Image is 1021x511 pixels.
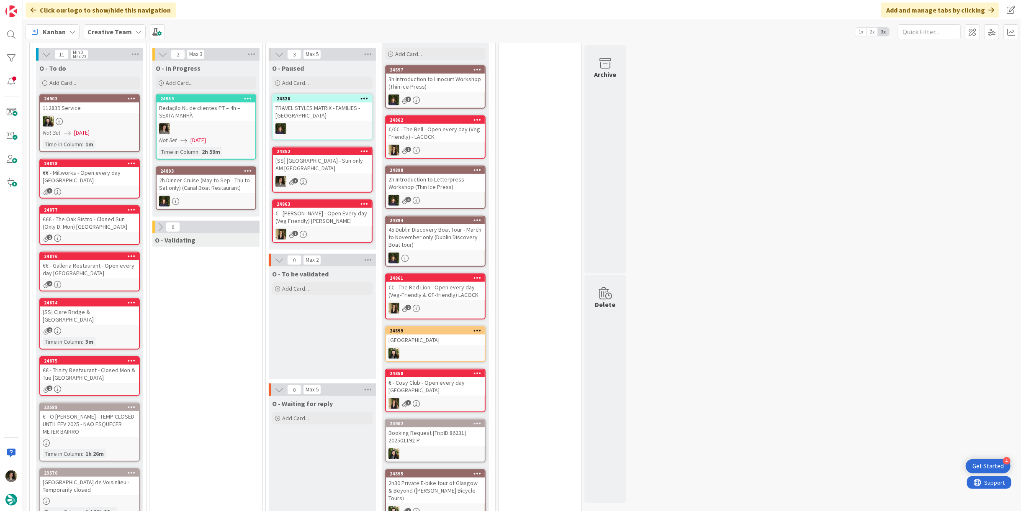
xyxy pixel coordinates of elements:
[386,282,485,300] div: €€ - The Red Lion - Open every day (Veg-Friendly & GF-friendly) LACOCK
[386,116,485,124] div: 24862
[40,469,139,477] div: 23576
[40,299,139,307] div: 24874
[40,95,139,102] div: 24903
[406,147,411,152] span: 1
[287,385,301,395] span: 0
[5,5,17,17] img: Visit kanbanzone.com
[406,305,411,310] span: 2
[273,208,372,226] div: € - [PERSON_NAME] - Open Every day (Veg Friendly) [PERSON_NAME]
[159,136,177,144] i: Not Set
[390,217,485,223] div: 24894
[40,404,139,411] div: 23588
[386,95,485,105] div: MC
[82,337,83,346] span: :
[157,95,255,121] div: 24559Redação NL de clientes PT – 4h – SEXTA MANHÃ
[40,167,139,186] div: €€ - Millworks - Open every day [GEOGRAPHIC_DATA]
[306,388,319,392] div: Max 5
[44,470,139,476] div: 23576
[386,274,485,282] div: 24861
[386,66,485,92] div: 248973h Introduction to Linocurt Workshop (Thin Ice Press)
[40,357,139,383] div: 24875€€ - Trinity Restaurant - Closed Mon & Tue [GEOGRAPHIC_DATA]
[44,358,139,364] div: 24875
[275,123,286,134] img: MC
[293,178,298,184] span: 1
[388,145,399,156] img: SP
[40,253,139,278] div: 24876€€ - Galleria Restaurant - Open every day [GEOGRAPHIC_DATA]
[44,253,139,259] div: 24876
[388,448,399,459] img: BC
[157,95,255,102] div: 24559
[386,145,485,156] div: SP
[275,229,286,240] img: SP
[306,52,319,56] div: Max 5
[386,335,485,345] div: [GEOGRAPHIC_DATA]
[388,348,399,359] img: BC
[40,206,139,232] div: 24877€€€ - The Oak Bistro - Closed Sun (Only D. Mon) [GEOGRAPHIC_DATA]
[595,299,616,309] div: Delete
[388,398,399,409] img: SP
[388,253,399,263] img: MC
[157,196,255,207] div: MC
[273,200,372,226] div: 24863€ - [PERSON_NAME] - Open Every day (Veg Friendly) [PERSON_NAME]
[43,337,82,346] div: Time in Column
[386,377,485,396] div: € - Cosy Club - Open every day [GEOGRAPHIC_DATA]
[273,123,372,134] div: MC
[1003,457,1011,465] div: 4
[40,260,139,278] div: €€ - Galleria Restaurant - Open every day [GEOGRAPHIC_DATA]
[386,74,485,92] div: 3h Introduction to Linocurt Workshop (Thin Ice Press)
[83,337,95,346] div: 3m
[159,147,198,156] div: Time in Column
[73,54,86,59] div: Max 20
[157,167,255,175] div: 24893
[390,328,485,334] div: 24899
[82,449,83,458] span: :
[43,27,66,37] span: Kanban
[386,348,485,359] div: BC
[157,102,255,121] div: Redação NL de clientes PT – 4h – SEXTA MANHÃ
[272,399,333,408] span: O - Waiting for reply
[47,386,52,391] span: 2
[189,52,202,56] div: Max 3
[40,214,139,232] div: €€€ - The Oak Bistro - Closed Sun (Only D. Mon) [GEOGRAPHIC_DATA]
[273,102,372,121] div: TRAVEL STYLES MATRIX - FAMILIES - [GEOGRAPHIC_DATA]
[855,28,867,36] span: 1x
[386,166,485,192] div: 248982h Introduction to Letterpress Workshop (Thin Ice Press)
[44,161,139,166] div: 24878
[386,327,485,345] div: 24899[GEOGRAPHIC_DATA]
[44,96,139,102] div: 24903
[878,28,889,36] span: 3x
[867,28,878,36] span: 2x
[386,427,485,446] div: Booking Request [TripID:86231] 202501192-P
[386,124,485,142] div: €/€€ - The Bell - Open every day (Veg Friendly) - LACOCK
[40,253,139,260] div: 24876
[966,459,1011,473] div: Open Get Started checklist, remaining modules: 4
[282,414,309,422] span: Add Card...
[166,222,180,232] span: 0
[898,24,961,39] input: Quick Filter...
[386,420,485,427] div: 24902
[49,79,76,87] span: Add Card...
[386,370,485,377] div: 24858
[386,478,485,503] div: 2h30 Private E-bike tour of Glasgow & Beyond ([PERSON_NAME] Bicycle Tours)
[386,470,485,503] div: 248952h30 Private E-bike tour of Glasgow & Beyond ([PERSON_NAME] Bicycle Tours)
[74,128,90,137] span: [DATE]
[47,281,52,286] span: 2
[47,235,52,240] span: 2
[277,148,372,154] div: 24852
[39,64,66,72] span: O - To do
[273,176,372,187] div: MS
[273,155,372,174] div: [SS] [GEOGRAPHIC_DATA] - Sun only AM [GEOGRAPHIC_DATA]
[386,66,485,74] div: 24897
[273,200,372,208] div: 24863
[159,123,170,134] img: MS
[390,370,485,376] div: 24858
[390,117,485,123] div: 24862
[273,148,372,155] div: 24852
[5,494,17,506] img: avatar
[40,102,139,113] div: 112839 Service
[390,167,485,173] div: 24898
[293,231,298,236] span: 1
[40,469,139,495] div: 23576[GEOGRAPHIC_DATA] de Voisinlieu - Temporarily closed
[82,140,83,149] span: :
[26,3,176,18] div: Click our logo to show/hide this navigation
